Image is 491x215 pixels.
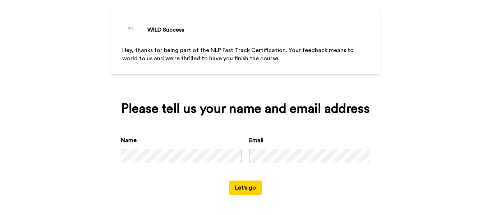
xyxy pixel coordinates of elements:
span: Hey, thanks for being part of the NLP Fast Track Certification. Your feedback means to world to u... [122,47,355,61]
div: WILD Success [147,25,184,34]
div: Please tell us your name and email address [121,102,370,116]
label: Name [121,136,137,145]
label: Email [249,136,263,145]
button: Let's go [229,181,262,195]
